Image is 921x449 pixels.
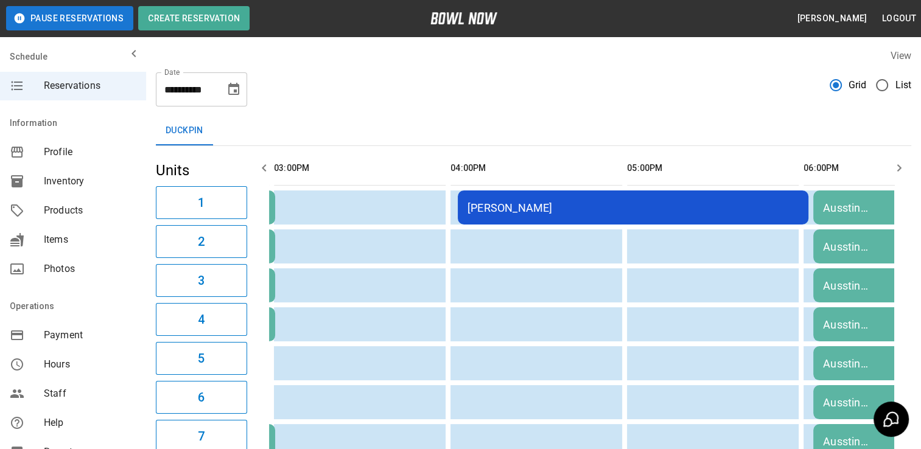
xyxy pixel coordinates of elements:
button: 4 [156,303,247,336]
button: 3 [156,264,247,297]
span: Grid [849,78,867,92]
h6: 1 [198,193,205,212]
span: Items [44,232,136,247]
div: [PERSON_NAME] [468,201,799,214]
h6: 3 [198,271,205,290]
span: List [895,78,911,92]
span: Profile [44,145,136,159]
label: View [890,50,911,61]
div: inventory tabs [156,116,911,145]
span: Inventory [44,174,136,189]
h6: 2 [198,232,205,251]
span: Help [44,416,136,430]
button: Choose date, selected date is Sep 20, 2025 [222,77,246,102]
button: Create Reservation [138,6,250,30]
span: Products [44,203,136,218]
button: [PERSON_NAME] [792,7,872,30]
h6: 6 [198,388,205,407]
span: Payment [44,328,136,343]
h6: 4 [198,310,205,329]
h6: 5 [198,349,205,368]
span: Photos [44,262,136,276]
span: Reservations [44,78,136,93]
button: 5 [156,342,247,375]
img: logo [430,12,497,24]
span: Hours [44,357,136,372]
button: Logout [877,7,921,30]
button: 6 [156,381,247,414]
button: Duckpin [156,116,213,145]
span: Staff [44,386,136,401]
button: Pause Reservations [6,6,133,30]
h5: Units [156,161,247,180]
button: 1 [156,186,247,219]
h6: 7 [198,426,205,446]
button: 2 [156,225,247,258]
